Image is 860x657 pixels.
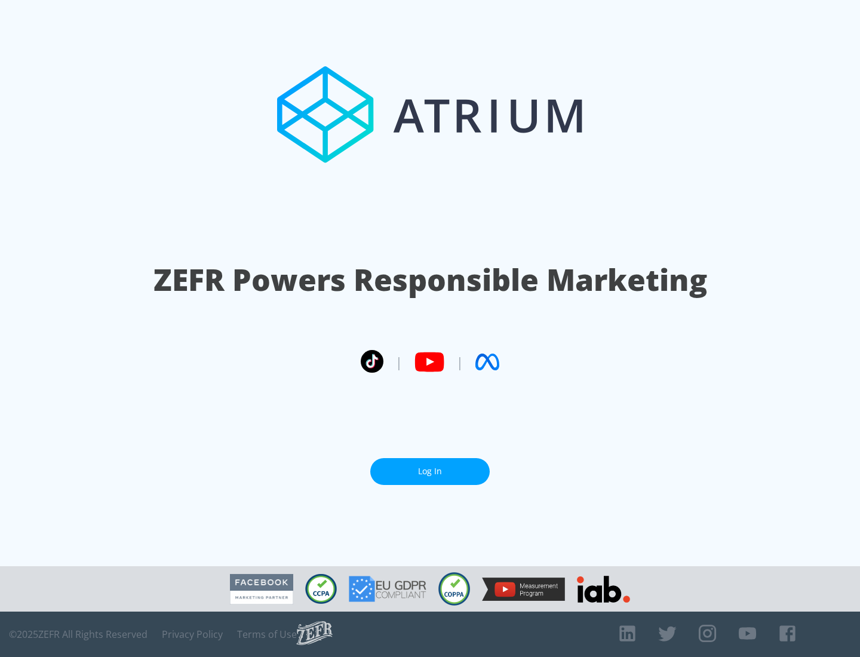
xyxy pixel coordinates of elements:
span: | [456,353,463,371]
a: Terms of Use [237,628,297,640]
img: YouTube Measurement Program [482,578,565,601]
img: IAB [577,576,630,603]
img: Facebook Marketing Partner [230,574,293,604]
img: COPPA Compliant [438,572,470,606]
span: © 2025 ZEFR All Rights Reserved [9,628,148,640]
span: | [395,353,403,371]
a: Privacy Policy [162,628,223,640]
h1: ZEFR Powers Responsible Marketing [153,259,707,300]
a: Log In [370,458,490,485]
img: CCPA Compliant [305,574,337,604]
img: GDPR Compliant [349,576,426,602]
